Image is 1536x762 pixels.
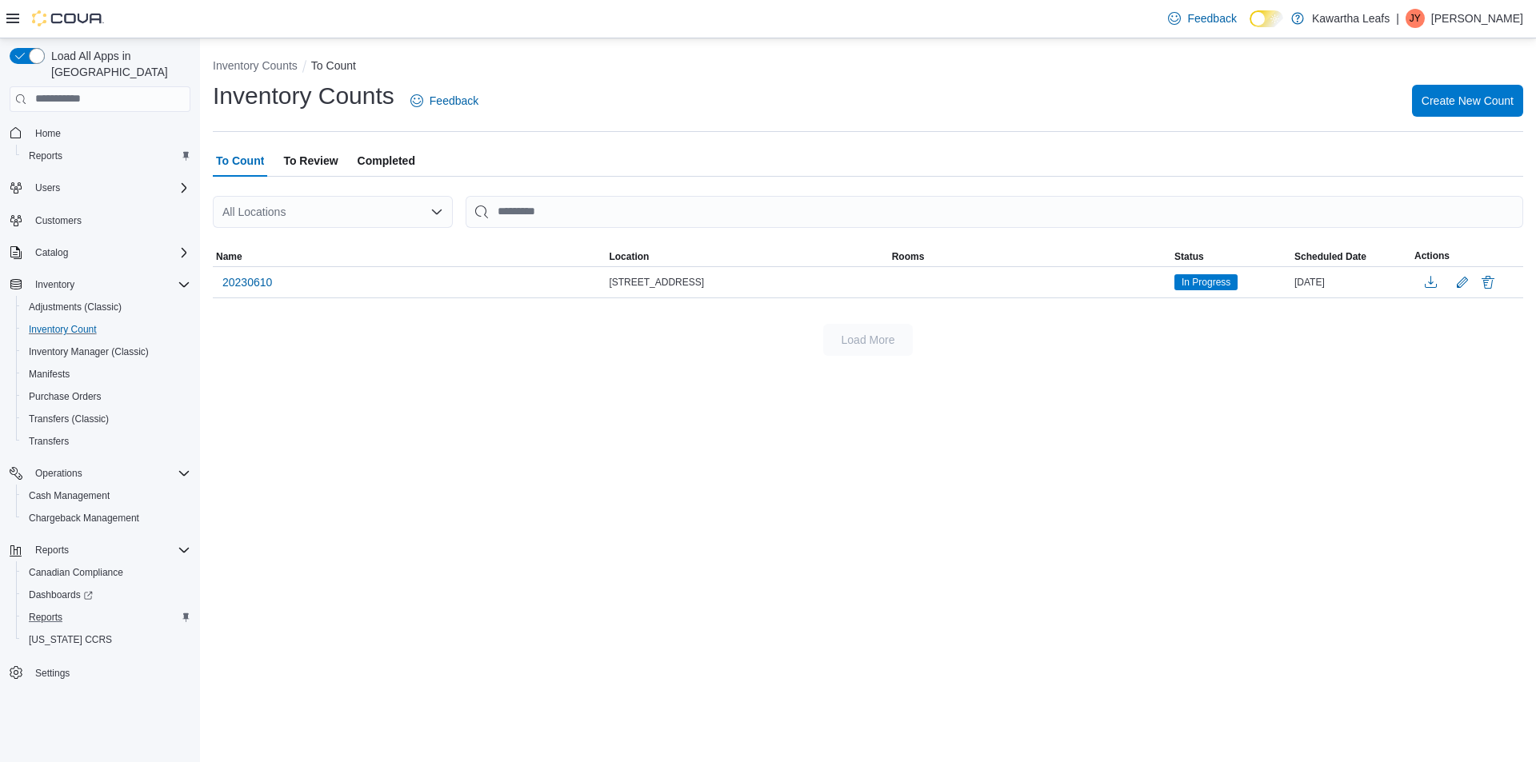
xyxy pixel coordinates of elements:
span: Load More [842,332,895,348]
span: [STREET_ADDRESS] [609,276,704,289]
span: Load All Apps in [GEOGRAPHIC_DATA] [45,48,190,80]
span: Transfers [22,432,190,451]
span: [US_STATE] CCRS [29,633,112,646]
a: Manifests [22,365,76,384]
span: Settings [35,667,70,680]
span: Inventory [29,275,190,294]
button: 20230610 [216,270,278,294]
span: Reports [29,150,62,162]
span: Dashboards [29,588,93,601]
span: Chargeback Management [29,512,139,525]
button: Load More [823,324,913,356]
span: JY [1410,9,1421,28]
button: Reports [16,606,197,628]
a: Settings [29,664,76,683]
button: Name [213,247,606,266]
span: 20230610 [222,274,272,290]
span: Canadian Compliance [22,563,190,582]
span: Inventory Count [22,320,190,339]
span: Customers [29,210,190,230]
span: Name [216,250,242,263]
button: Inventory [29,275,81,294]
div: James Yin [1406,9,1425,28]
span: Canadian Compliance [29,566,123,579]
button: To Count [311,59,356,72]
span: Home [29,123,190,143]
button: Reports [3,539,197,561]
a: Purchase Orders [22,387,108,406]
span: Status [1174,250,1204,263]
button: Delete [1478,273,1498,292]
button: Reports [16,145,197,167]
span: Washington CCRS [22,630,190,649]
button: Inventory Count [16,318,197,341]
button: Users [29,178,66,197]
h1: Inventory Counts [213,80,394,112]
button: Catalog [29,243,74,262]
span: Manifests [22,365,190,384]
a: [US_STATE] CCRS [22,630,118,649]
a: Transfers [22,432,75,451]
input: This is a search bar. After typing your query, hit enter to filter the results lower in the page. [466,196,1523,228]
button: Settings [3,660,197,684]
span: In Progress [1174,274,1238,290]
button: Reports [29,541,75,560]
button: Operations [29,464,89,483]
span: Feedback [430,93,478,109]
button: Cash Management [16,485,197,507]
button: Chargeback Management [16,507,197,529]
span: Inventory [35,278,74,291]
span: Adjustments (Classic) [29,301,122,313]
button: Canadian Compliance [16,561,197,584]
button: Create New Count [1412,85,1523,117]
img: Cova [32,10,104,26]
span: To Review [283,145,338,177]
button: Home [3,122,197,145]
p: | [1396,9,1399,28]
span: Feedback [1187,10,1236,26]
span: Scheduled Date [1294,250,1366,263]
span: In Progress [1182,275,1230,289]
button: Status [1171,247,1291,266]
span: Reports [22,608,190,627]
div: [DATE] [1291,273,1411,292]
span: Reports [29,541,190,560]
button: Scheduled Date [1291,247,1411,266]
span: Location [609,250,649,263]
span: Settings [29,662,190,682]
p: Kawartha Leafs [1312,9,1390,28]
a: Reports [22,608,69,627]
span: Users [29,178,190,197]
button: Manifests [16,363,197,385]
a: Reports [22,146,69,166]
span: Cash Management [22,486,190,505]
button: Inventory Counts [213,59,298,72]
a: Feedback [1162,2,1242,34]
p: [PERSON_NAME] [1431,9,1523,28]
span: Rooms [892,250,925,263]
button: Purchase Orders [16,385,197,408]
span: Operations [29,464,190,483]
a: Canadian Compliance [22,563,130,582]
span: Purchase Orders [22,387,190,406]
span: Actions [1414,249,1450,262]
span: Transfers (Classic) [29,413,109,425]
button: Edit count details [1453,270,1472,294]
button: Customers [3,209,197,232]
span: Home [35,127,61,140]
span: Transfers [29,435,69,448]
span: Cash Management [29,489,110,502]
button: Adjustments (Classic) [16,296,197,318]
span: Catalog [35,246,68,259]
a: Customers [29,211,88,230]
a: Transfers (Classic) [22,409,115,429]
a: Chargeback Management [22,509,146,528]
button: Catalog [3,241,197,264]
span: Reports [29,611,62,624]
span: Operations [35,467,82,480]
button: Transfers [16,430,197,453]
input: Dark Mode [1250,10,1283,27]
span: Users [35,182,60,194]
button: Operations [3,462,197,485]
